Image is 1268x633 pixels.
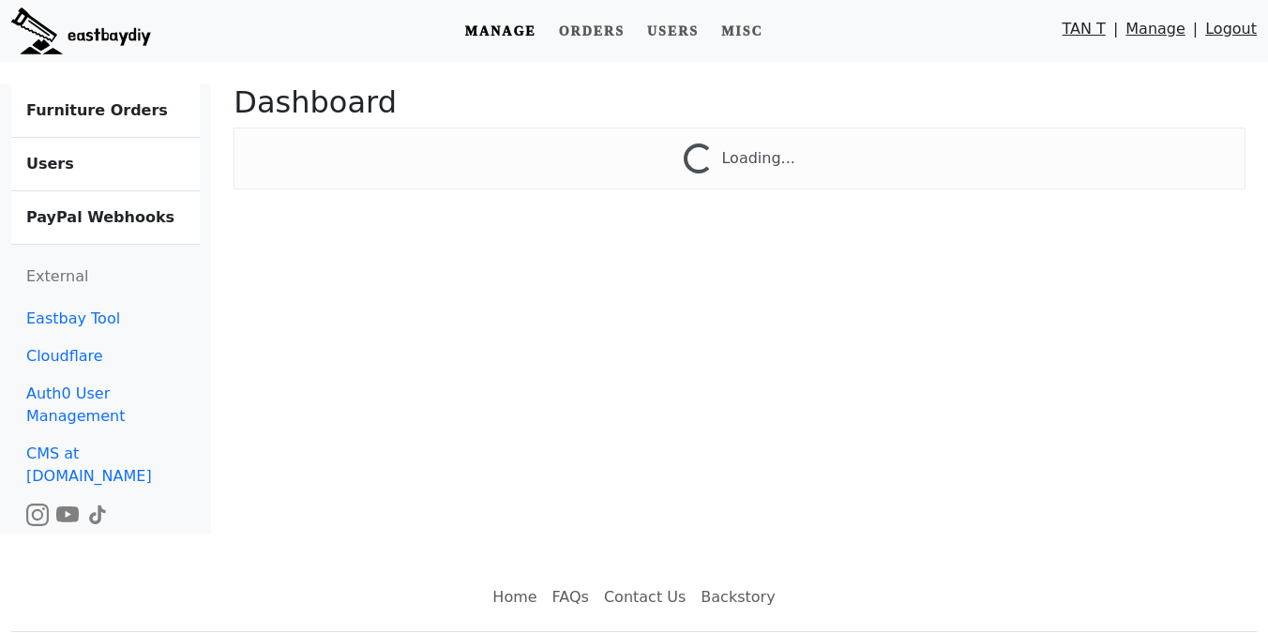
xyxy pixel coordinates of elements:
b: Users [26,155,74,173]
a: PayPal Webhooks [11,191,200,244]
a: Watch the build video or pictures on YouTube [56,505,79,522]
span: External [26,267,88,285]
a: CMS at [DOMAIN_NAME] [11,435,200,495]
a: Users [11,138,200,191]
a: Watch the build video or pictures on TikTok [86,505,109,522]
a: Home [485,579,544,616]
a: Auth0 User Management [11,375,200,435]
a: Orders [551,14,632,49]
span: | [1193,18,1198,49]
a: Manage [458,14,544,49]
a: TAN T [1063,18,1106,49]
span: | [1113,18,1118,49]
a: Furniture Orders [11,84,200,138]
img: eastbaydiy [11,8,151,54]
b: PayPal Webhooks [26,208,174,226]
b: Furniture Orders [26,101,168,119]
a: Contact Us [596,579,693,616]
div: Loading... [721,147,794,173]
a: Backstory [693,579,782,616]
a: Logout [1205,18,1257,49]
a: FAQs [545,579,596,616]
a: Manage [1125,18,1185,49]
a: Watch the build video or pictures on Instagram [26,505,49,522]
h2: Dashboard [234,84,1245,120]
a: Cloudflare [11,338,200,375]
a: Users [640,14,706,49]
a: Misc [714,14,771,49]
a: Eastbay Tool [11,300,200,338]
